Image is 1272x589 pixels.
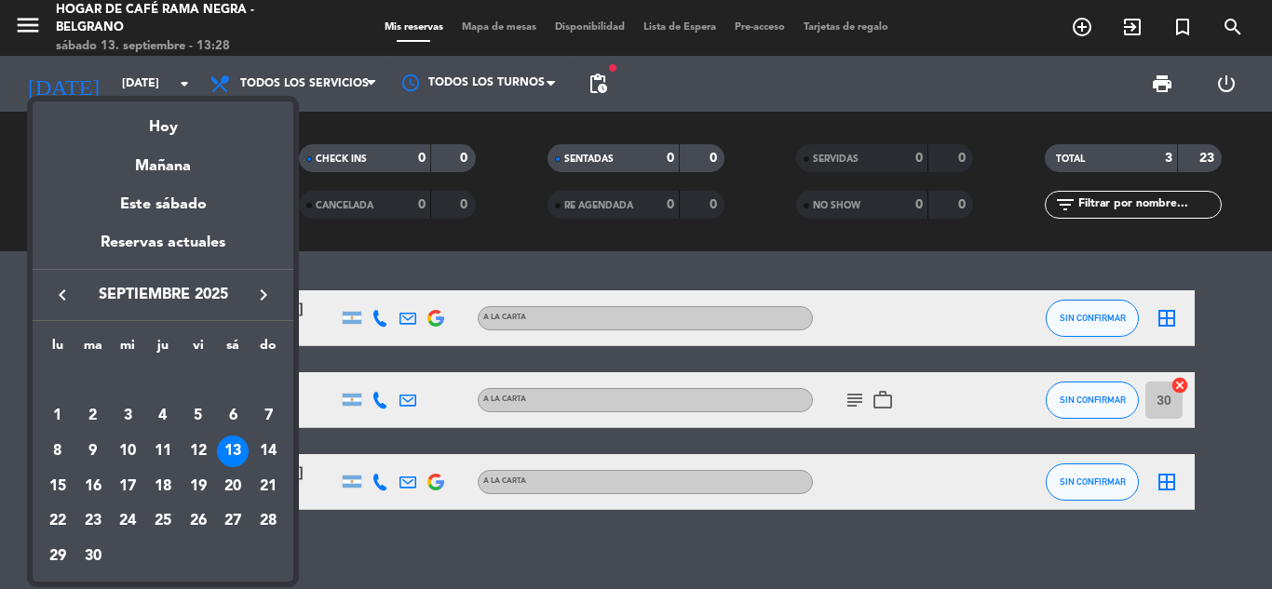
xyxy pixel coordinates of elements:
[147,506,179,538] div: 25
[145,335,181,364] th: jueves
[217,471,249,502] div: 20
[75,434,111,469] td: 9 de septiembre de 2025
[181,504,216,540] td: 26 de septiembre de 2025
[250,434,286,469] td: 14 de septiembre de 2025
[217,506,249,538] div: 27
[252,435,284,467] div: 14
[183,506,214,538] div: 26
[42,471,74,502] div: 15
[77,471,109,502] div: 16
[216,504,251,540] td: 27 de septiembre de 2025
[145,504,181,540] td: 25 de septiembre de 2025
[42,400,74,432] div: 1
[147,471,179,502] div: 18
[75,335,111,364] th: martes
[77,400,109,432] div: 2
[112,435,143,467] div: 10
[145,469,181,504] td: 18 de septiembre de 2025
[42,541,74,572] div: 29
[250,469,286,504] td: 21 de septiembre de 2025
[252,506,284,538] div: 28
[40,504,75,540] td: 22 de septiembre de 2025
[216,434,251,469] td: 13 de septiembre de 2025
[183,435,214,467] div: 12
[110,434,145,469] td: 10 de septiembre de 2025
[112,471,143,502] div: 17
[147,400,179,432] div: 4
[42,435,74,467] div: 8
[79,283,247,307] span: septiembre 2025
[77,541,109,572] div: 30
[33,101,293,140] div: Hoy
[33,231,293,269] div: Reservas actuales
[77,506,109,538] div: 23
[145,434,181,469] td: 11 de septiembre de 2025
[250,504,286,540] td: 28 de septiembre de 2025
[51,284,74,306] i: keyboard_arrow_left
[216,469,251,504] td: 20 de septiembre de 2025
[110,469,145,504] td: 17 de septiembre de 2025
[250,399,286,435] td: 7 de septiembre de 2025
[247,283,280,307] button: keyboard_arrow_right
[33,141,293,179] div: Mañana
[216,399,251,435] td: 6 de septiembre de 2025
[40,399,75,435] td: 1 de septiembre de 2025
[77,435,109,467] div: 9
[183,471,214,502] div: 19
[112,506,143,538] div: 24
[145,399,181,435] td: 4 de septiembre de 2025
[110,399,145,435] td: 3 de septiembre de 2025
[181,434,216,469] td: 12 de septiembre de 2025
[75,504,111,540] td: 23 de septiembre de 2025
[112,400,143,432] div: 3
[40,469,75,504] td: 15 de septiembre de 2025
[110,504,145,540] td: 24 de septiembre de 2025
[40,364,286,399] td: SEP.
[75,399,111,435] td: 2 de septiembre de 2025
[183,400,214,432] div: 5
[42,506,74,538] div: 22
[40,335,75,364] th: lunes
[40,539,75,574] td: 29 de septiembre de 2025
[181,399,216,435] td: 5 de septiembre de 2025
[252,400,284,432] div: 7
[250,335,286,364] th: domingo
[216,335,251,364] th: sábado
[217,400,249,432] div: 6
[181,469,216,504] td: 19 de septiembre de 2025
[217,435,249,467] div: 13
[252,471,284,502] div: 21
[75,539,111,574] td: 30 de septiembre de 2025
[147,435,179,467] div: 11
[252,284,275,306] i: keyboard_arrow_right
[110,335,145,364] th: miércoles
[181,335,216,364] th: viernes
[40,434,75,469] td: 8 de septiembre de 2025
[75,469,111,504] td: 16 de septiembre de 2025
[46,283,79,307] button: keyboard_arrow_left
[33,179,293,231] div: Este sábado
